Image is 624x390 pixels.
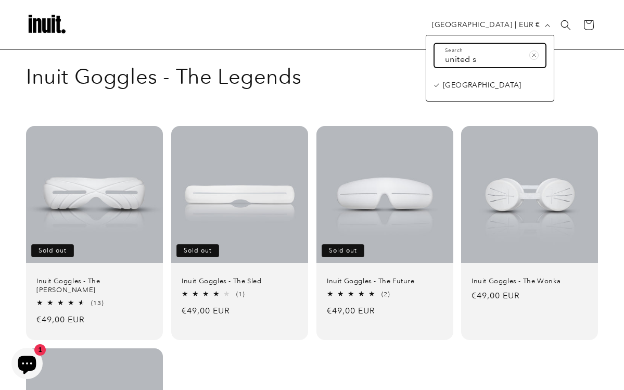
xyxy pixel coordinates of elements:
input: Search [435,44,545,67]
a: [GEOGRAPHIC_DATA] [426,74,532,96]
button: Clear search term [523,44,545,67]
a: Inuit Goggles - The Wonka [472,277,588,286]
inbox-online-store-chat: Shopify online store chat [8,348,46,382]
img: Inuit Logo [26,4,68,46]
button: [GEOGRAPHIC_DATA] | EUR € [426,15,554,35]
a: Inuit Goggles - The Future [327,277,443,286]
h1: Inuit Goggles - The Legends [26,63,598,90]
span: [GEOGRAPHIC_DATA] [443,79,521,92]
a: Inuit Goggles - The Sled [182,277,298,286]
summary: Search [554,14,577,36]
span: [GEOGRAPHIC_DATA] | EUR € [432,19,540,30]
a: Inuit Goggles - The [PERSON_NAME] [36,277,152,295]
